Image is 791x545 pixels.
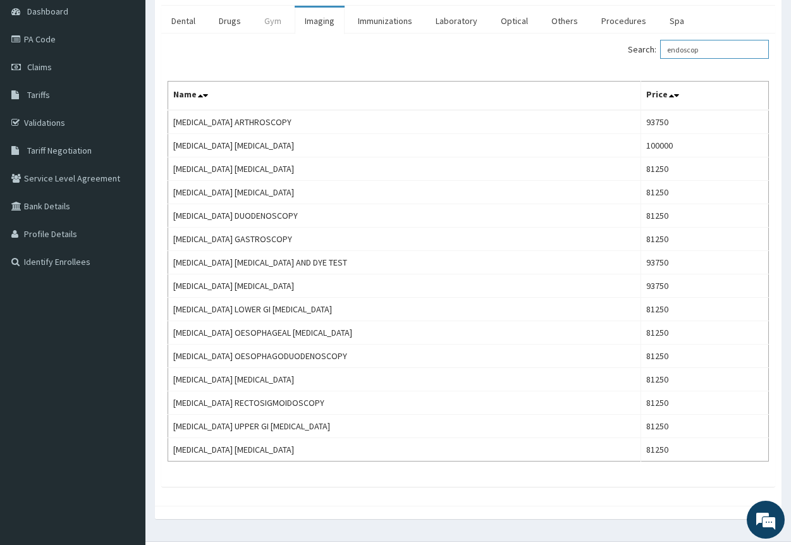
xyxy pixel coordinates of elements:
td: 100000 [641,134,769,157]
span: Claims [27,61,52,73]
td: [MEDICAL_DATA] [MEDICAL_DATA] [168,181,641,204]
td: [MEDICAL_DATA] DUODENOSCOPY [168,204,641,228]
a: Imaging [295,8,345,34]
td: 81250 [641,391,769,415]
td: 81250 [641,157,769,181]
td: [MEDICAL_DATA] OESOPHAGEAL [MEDICAL_DATA] [168,321,641,345]
td: [MEDICAL_DATA] [MEDICAL_DATA] AND DYE TEST [168,251,641,274]
span: Dashboard [27,6,68,17]
td: 81250 [641,298,769,321]
td: 93750 [641,251,769,274]
img: d_794563401_company_1708531726252_794563401 [23,63,51,95]
td: 81250 [641,228,769,251]
label: Search: [628,40,769,59]
th: Name [168,82,641,111]
span: We're online! [73,159,175,287]
td: [MEDICAL_DATA] [MEDICAL_DATA] [168,134,641,157]
td: [MEDICAL_DATA] [MEDICAL_DATA] [168,274,641,298]
td: [MEDICAL_DATA] GASTROSCOPY [168,228,641,251]
a: Others [541,8,588,34]
td: 81250 [641,321,769,345]
span: Tariffs [27,89,50,101]
div: Chat with us now [66,71,212,87]
a: Drugs [209,8,251,34]
a: Procedures [591,8,656,34]
a: Dental [161,8,205,34]
span: Tariff Negotiation [27,145,92,156]
textarea: Type your message and hit 'Enter' [6,345,241,389]
td: 93750 [641,110,769,134]
td: [MEDICAL_DATA] UPPER GI [MEDICAL_DATA] [168,415,641,438]
input: Search: [660,40,769,59]
td: [MEDICAL_DATA] [MEDICAL_DATA] [168,438,641,462]
a: Spa [659,8,694,34]
a: Laboratory [426,8,487,34]
td: 81250 [641,181,769,204]
td: 81250 [641,368,769,391]
a: Gym [254,8,291,34]
td: [MEDICAL_DATA] OESOPHAGODUODENOSCOPY [168,345,641,368]
td: 81250 [641,415,769,438]
td: 81250 [641,438,769,462]
a: Immunizations [348,8,422,34]
td: 81250 [641,204,769,228]
td: 81250 [641,345,769,368]
td: [MEDICAL_DATA] RECTOSIGMOIDOSCOPY [168,391,641,415]
a: Optical [491,8,538,34]
td: 93750 [641,274,769,298]
div: Minimize live chat window [207,6,238,37]
td: [MEDICAL_DATA] [MEDICAL_DATA] [168,157,641,181]
td: [MEDICAL_DATA] [MEDICAL_DATA] [168,368,641,391]
th: Price [641,82,769,111]
td: [MEDICAL_DATA] LOWER GI [MEDICAL_DATA] [168,298,641,321]
td: [MEDICAL_DATA] ARTHROSCOPY [168,110,641,134]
